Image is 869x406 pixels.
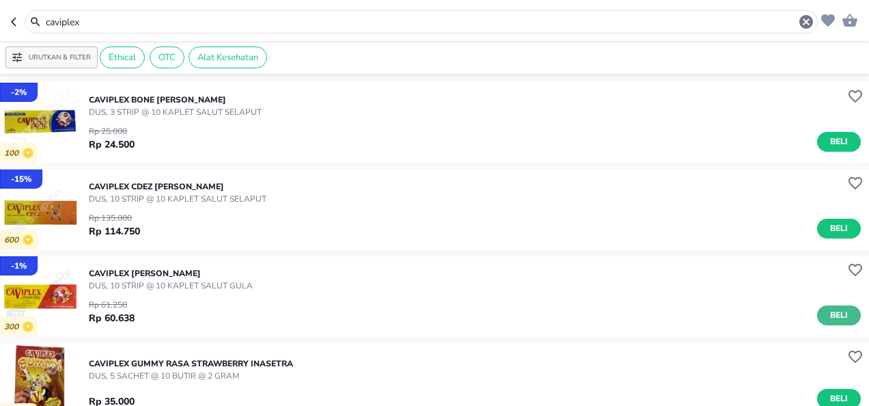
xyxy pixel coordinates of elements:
[4,235,23,245] p: 600
[189,46,267,68] div: Alat Kesehatan
[827,308,851,323] span: Beli
[89,280,253,292] p: DUS, 10 STRIP @ 10 KAPLET SALUT GULA
[89,311,135,325] p: Rp 60.638
[89,357,293,370] p: CAVIPLEX GUMMY RASA STRAWBERRY Inasetra
[827,221,851,236] span: Beli
[817,219,861,239] button: Beli
[89,224,140,239] p: Rp 114.750
[29,53,91,63] p: Urutkan & Filter
[100,51,144,64] span: Ethical
[189,51,266,64] span: Alat Kesehatan
[817,306,861,325] button: Beli
[11,86,27,98] p: - 2 %
[100,46,145,68] div: Ethical
[89,370,293,382] p: DUS, 5 SACHET @ 10 BUTIR @ 2 GRAM
[89,94,262,106] p: CAVIPLEX BONE [PERSON_NAME]
[827,392,851,406] span: Beli
[89,180,266,193] p: CAVIPLEX CDEZ [PERSON_NAME]
[150,46,184,68] div: OTC
[89,137,135,152] p: Rp 24.500
[89,212,140,224] p: Rp 135.000
[4,322,23,332] p: 300
[89,106,262,118] p: DUS, 3 STRIP @ 10 KAPLET SALUT SELAPUT
[44,15,798,29] input: Cari 4000+ produk di sini
[11,173,31,185] p: - 15 %
[5,46,98,68] button: Urutkan & Filter
[150,51,184,64] span: OTC
[827,135,851,149] span: Beli
[89,125,135,137] p: Rp 25.000
[817,132,861,152] button: Beli
[89,299,135,311] p: Rp 61.250
[89,193,266,205] p: DUS, 10 STRIP @ 10 KAPLET SALUT SELAPUT
[11,260,27,272] p: - 1 %
[89,267,253,280] p: CAVIPLEX [PERSON_NAME]
[4,148,23,159] p: 100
